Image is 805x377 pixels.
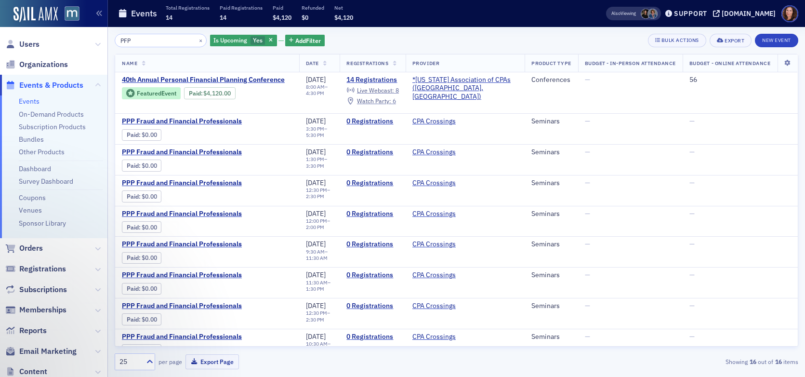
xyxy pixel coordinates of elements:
[306,117,326,125] span: [DATE]
[306,255,328,261] time: 11:30 AM
[137,91,176,96] div: Featured Event
[689,301,695,310] span: —
[19,39,40,50] span: Users
[127,162,139,169] a: Paid
[306,217,327,224] time: 12:00 PM
[585,117,590,125] span: —
[5,80,83,91] a: Events & Products
[127,224,142,231] span: :
[346,240,398,249] a: 0 Registrations
[585,75,590,84] span: —
[412,210,456,218] a: CPA Crossings
[122,240,284,249] span: PPP Fraud and Financial Professionals
[127,285,142,292] span: :
[185,354,239,369] button: Export Page
[412,117,473,126] span: CPA Crossings
[611,10,620,16] div: Also
[306,341,333,353] div: –
[412,302,456,310] a: CPA Crossings
[166,13,172,21] span: 14
[5,59,68,70] a: Organizations
[346,97,396,105] a: Watch Party: 6
[122,271,284,280] a: PPP Fraud and Financial Professionals
[531,148,571,157] div: Seminars
[531,179,571,188] div: Seminars
[412,240,473,249] span: CPA Crossings
[306,75,326,84] span: [DATE]
[306,187,327,193] time: 12:30 PM
[220,13,226,21] span: 14
[412,271,473,280] span: CPA Crossings
[531,333,571,341] div: Seminars
[122,210,284,218] a: PPP Fraud and Financial Professionals
[661,38,699,43] div: Bulk Actions
[412,76,518,101] a: *[US_STATE] Association of CPAs ([GEOGRAPHIC_DATA], [GEOGRAPHIC_DATA])
[19,97,40,106] a: Events
[773,357,783,366] strong: 16
[346,302,398,310] a: 0 Registrations
[253,36,263,44] span: Yes
[412,117,456,126] a: CPA Crossings
[748,357,758,366] strong: 16
[122,302,284,310] span: PPP Fraud and Financial Professionals
[647,9,658,19] span: Chris Dougherty
[674,9,707,18] div: Support
[334,4,353,11] p: Net
[306,310,333,323] div: –
[346,76,398,84] a: 14 Registrations
[273,13,291,21] span: $4,120
[127,224,139,231] a: Paid
[5,366,47,377] a: Content
[306,340,328,347] time: 10:30 AM
[689,76,791,84] div: 56
[122,160,161,171] div: Paid: 0 - $0
[585,301,590,310] span: —
[396,86,399,94] span: 8
[5,284,67,295] a: Subscriptions
[346,179,398,188] a: 0 Registrations
[127,162,142,169] span: :
[306,240,326,248] span: [DATE]
[306,132,324,138] time: 5:30 PM
[306,90,324,96] time: 4:30 PM
[166,4,210,11] p: Total Registrations
[531,60,571,67] span: Product Type
[306,248,325,255] time: 9:30 AM
[585,148,590,156] span: —
[122,148,284,157] a: PPP Fraud and Financial Professionals
[285,35,325,47] button: AddFilter
[122,179,284,188] a: PPP Fraud and Financial Professionals
[689,270,695,279] span: —
[5,346,77,357] a: Email Marketing
[577,357,798,366] div: Showing out of items
[19,122,86,131] a: Subscription Products
[346,333,398,341] a: 0 Registrations
[131,8,157,19] h1: Events
[122,129,161,141] div: Paid: 0 - $0
[58,6,79,23] a: View Homepage
[648,34,706,47] button: Bulk Actions
[142,162,157,169] span: $0.00
[306,316,324,323] time: 2:30 PM
[142,131,157,138] span: $0.00
[19,135,44,144] a: Bundles
[273,4,291,11] p: Paid
[412,333,473,341] span: CPA Crossings
[306,187,333,200] div: –
[306,224,324,230] time: 2:00 PM
[19,193,46,202] a: Coupons
[412,179,456,188] a: CPA Crossings
[306,270,326,279] span: [DATE]
[19,110,84,119] a: On-Demand Products
[122,76,292,84] a: 40th Annual Personal Financial Planning Conference
[127,254,142,261] span: :
[197,36,205,44] button: ×
[710,34,752,47] button: Export
[689,178,695,187] span: —
[13,7,58,22] img: SailAMX
[306,156,324,162] time: 1:30 PM
[306,249,333,261] div: –
[585,332,590,341] span: —
[122,87,181,99] div: Featured Event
